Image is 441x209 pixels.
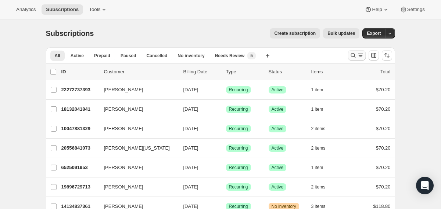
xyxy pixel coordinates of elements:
span: $118.80 [373,203,391,209]
p: 10047881329 [61,125,98,132]
span: 2 items [311,126,326,132]
button: 1 item [311,162,331,173]
button: [PERSON_NAME][US_STATE] [100,142,173,154]
button: Customize table column order and visibility [369,50,379,60]
button: [PERSON_NAME] [100,162,173,173]
span: [PERSON_NAME] [104,164,143,171]
span: 2 items [311,145,326,151]
button: Settings [395,4,429,15]
p: 18132041841 [61,106,98,113]
div: IDCustomerBilling DateTypeStatusItemsTotal [61,68,391,76]
p: 22272737393 [61,86,98,93]
span: [DATE] [183,203,198,209]
button: Create subscription [270,28,320,38]
button: 2 items [311,182,334,192]
button: Analytics [12,4,40,15]
span: Active [272,87,284,93]
span: [PERSON_NAME] [104,183,143,191]
span: $70.20 [376,87,391,92]
div: 18132041841[PERSON_NAME][DATE]SuccessRecurringSuccessActive1 item$70.20 [61,104,391,114]
button: Tools [85,4,112,15]
span: Needs Review [215,53,245,59]
span: [DATE] [183,184,198,190]
button: Create new view [262,51,273,61]
button: Export [362,28,385,38]
span: Active [272,145,284,151]
span: Recurring [229,87,248,93]
span: Recurring [229,145,248,151]
span: Export [367,30,381,36]
div: 6525091953[PERSON_NAME][DATE]SuccessRecurringSuccessActive1 item$70.20 [61,162,391,173]
span: [DATE] [183,145,198,151]
button: Bulk updates [323,28,359,38]
span: Cancelled [147,53,168,59]
span: 5 [250,53,253,59]
span: $70.20 [376,184,391,190]
span: Recurring [229,106,248,112]
p: 20556841073 [61,144,98,152]
p: 6525091953 [61,164,98,171]
span: [DATE] [183,106,198,112]
span: Active [272,165,284,170]
button: 1 item [311,85,331,95]
span: Prepaid [94,53,110,59]
span: Bulk updates [327,30,355,36]
span: [DATE] [183,87,198,92]
div: Type [226,68,263,76]
span: 1 item [311,87,323,93]
span: Recurring [229,126,248,132]
span: $70.20 [376,126,391,131]
span: [PERSON_NAME] [104,125,143,132]
span: Analytics [16,7,36,12]
button: Help [360,4,394,15]
span: Active [272,106,284,112]
button: [PERSON_NAME] [100,103,173,115]
span: [DATE] [183,126,198,131]
span: Settings [407,7,425,12]
span: Paused [121,53,136,59]
button: 2 items [311,124,334,134]
span: Subscriptions [46,29,94,37]
span: Tools [89,7,100,12]
span: 1 item [311,106,323,112]
button: Search and filter results [348,50,366,60]
div: Items [311,68,348,76]
span: Recurring [229,165,248,170]
p: Customer [104,68,178,76]
p: Total [380,68,390,76]
span: All [55,53,60,59]
span: $70.20 [376,145,391,151]
span: Recurring [229,184,248,190]
span: Subscriptions [46,7,79,12]
span: Active [272,126,284,132]
div: 10047881329[PERSON_NAME][DATE]SuccessRecurringSuccessActive2 items$70.20 [61,124,391,134]
button: Subscriptions [42,4,83,15]
span: [PERSON_NAME][US_STATE] [104,144,170,152]
span: Create subscription [274,30,316,36]
button: 1 item [311,104,331,114]
button: [PERSON_NAME] [100,181,173,193]
button: [PERSON_NAME] [100,84,173,96]
p: ID [61,68,98,76]
div: 22272737393[PERSON_NAME][DATE]SuccessRecurringSuccessActive1 item$70.20 [61,85,391,95]
div: 19896729713[PERSON_NAME][DATE]SuccessRecurringSuccessActive2 items$70.20 [61,182,391,192]
span: [PERSON_NAME] [104,86,143,93]
span: Help [372,7,382,12]
span: $70.20 [376,165,391,170]
button: 2 items [311,143,334,153]
span: [DATE] [183,165,198,170]
span: [PERSON_NAME] [104,106,143,113]
span: Active [71,53,84,59]
span: No inventory [178,53,204,59]
button: [PERSON_NAME] [100,123,173,135]
span: $70.20 [376,106,391,112]
button: Sort the results [382,50,392,60]
span: 2 items [311,184,326,190]
span: Active [272,184,284,190]
span: 1 item [311,165,323,170]
p: Billing Date [183,68,220,76]
p: Status [269,68,305,76]
div: Open Intercom Messenger [416,177,434,194]
p: 19896729713 [61,183,98,191]
div: 20556841073[PERSON_NAME][US_STATE][DATE]SuccessRecurringSuccessActive2 items$70.20 [61,143,391,153]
